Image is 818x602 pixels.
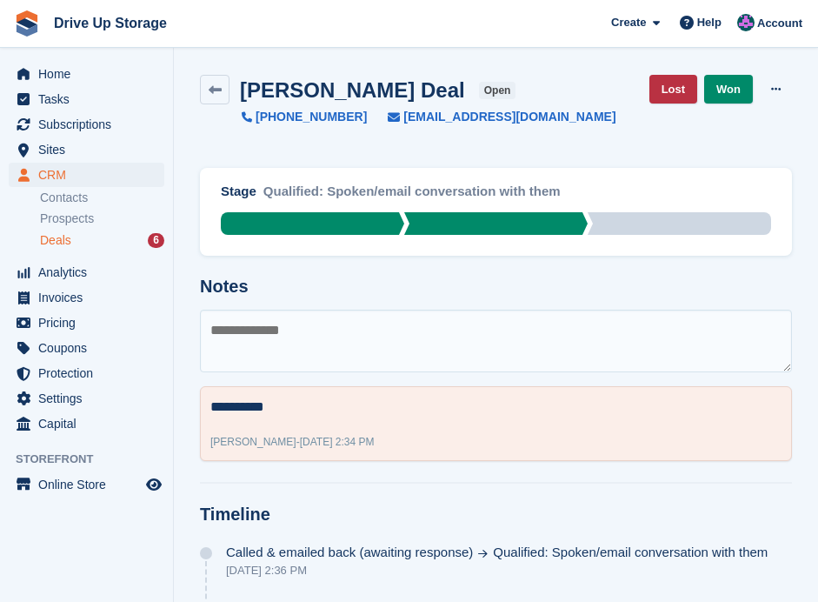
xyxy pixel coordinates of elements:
span: Help [697,14,722,31]
span: Tasks [38,87,143,111]
a: Drive Up Storage [47,9,174,37]
span: Analytics [38,260,143,284]
a: menu [9,361,164,385]
a: menu [9,336,164,360]
a: menu [9,285,164,310]
a: Won [704,75,753,104]
span: Sites [38,137,143,162]
span: Coupons [38,336,143,360]
span: CRM [38,163,143,187]
a: Deals 6 [40,231,164,250]
span: Capital [38,411,143,436]
span: Prospects [40,211,94,227]
a: [EMAIL_ADDRESS][DOMAIN_NAME] [367,108,615,126]
span: Pricing [38,311,143,335]
span: Account [757,15,802,32]
a: menu [9,87,164,111]
h2: Timeline [200,505,792,525]
span: Subscriptions [38,112,143,137]
a: menu [9,163,164,187]
span: [DATE] 2:34 PM [300,436,375,448]
span: Home [38,62,143,86]
a: Prospects [40,210,164,228]
a: menu [9,137,164,162]
img: stora-icon-8386f47178a22dfd0bd8f6a31ec36ba5ce8667c1dd55bd0f319d3a0aa187defe.svg [14,10,40,37]
div: [DATE] 2:36 PM [226,564,768,577]
h2: [PERSON_NAME] Deal [240,78,465,102]
div: 6 [148,233,164,248]
a: [PHONE_NUMBER] [242,108,367,126]
a: Preview store [143,474,164,495]
a: menu [9,112,164,137]
span: open [479,82,516,99]
span: Online Store [38,472,143,497]
span: [PHONE_NUMBER] [256,108,367,126]
div: Qualified: Spoken/email conversation with them [263,182,561,212]
a: menu [9,311,164,335]
span: [EMAIL_ADDRESS][DOMAIN_NAME] [403,108,615,126]
a: menu [9,386,164,411]
a: menu [9,411,164,436]
a: menu [9,260,164,284]
span: Deals [40,232,71,249]
a: menu [9,472,164,497]
a: Lost [649,75,697,104]
a: menu [9,62,164,86]
div: Stage [221,182,256,202]
h2: Notes [200,277,792,297]
img: Andy [737,14,755,31]
span: Settings [38,386,143,411]
span: Qualified: Spoken/email conversation with them [493,545,768,559]
span: Invoices [38,285,143,310]
span: Create [611,14,646,31]
a: Contacts [40,190,164,206]
span: Called & emailed back (awaiting response) [226,545,473,559]
span: Storefront [16,451,173,468]
div: - [210,434,375,450]
span: Protection [38,361,143,385]
span: [PERSON_NAME] [210,436,296,448]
